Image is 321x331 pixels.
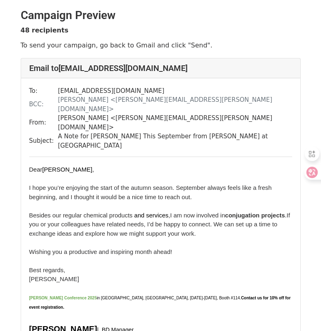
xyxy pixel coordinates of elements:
span: Dear [29,166,43,173]
td: A Note for [PERSON_NAME] This September from [PERSON_NAME] at [GEOGRAPHIC_DATA] [58,132,292,150]
b: Contact us for 10% off for event registration. [29,296,291,310]
h2: Campaign Preview [21,9,301,22]
span: , [92,166,94,173]
font: [PERSON_NAME] Conference 2025 [29,296,97,300]
td: From: [29,114,58,132]
td: Subject: [29,132,58,150]
td: BCC: [29,95,58,114]
p: To send your campaign, go back to Gmail and click "Send". [21,41,301,49]
font: in [GEOGRAPHIC_DATA], [GEOGRAPHIC_DATA], [DATE]-[DATE], Booth #114. [97,296,241,300]
font: ​ [PERSON_NAME] [29,166,94,173]
h4: Email to [EMAIL_ADDRESS][DOMAIN_NAME] [29,63,292,73]
iframe: Chat Widget [280,292,321,331]
strong: 48 recipients [21,26,69,34]
td: To: [29,86,58,96]
font: Best regards, [PERSON_NAME] [29,267,79,283]
font: I hope you’re enjoying the start of the autumn season. September always feels like a fresh beginn... [29,184,290,255]
td: [PERSON_NAME] < [PERSON_NAME][EMAIL_ADDRESS][PERSON_NAME][DOMAIN_NAME] > [58,114,292,132]
span: ​ and services [133,212,168,219]
td: [EMAIL_ADDRESS][DOMAIN_NAME] [58,86,292,96]
b: conjugation projects [225,212,285,219]
td: [PERSON_NAME] < [PERSON_NAME][EMAIL_ADDRESS][PERSON_NAME][DOMAIN_NAME] > [58,95,292,114]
